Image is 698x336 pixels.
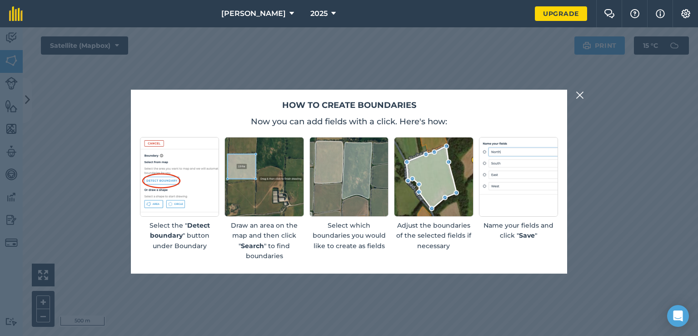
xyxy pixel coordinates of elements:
[140,220,219,251] p: Select the " " button under Boundary
[535,6,587,21] a: Upgrade
[479,137,558,216] img: placeholder
[140,137,219,216] img: Screenshot of detect boundary button
[604,9,615,18] img: Two speech bubbles overlapping with the left bubble in the forefront
[394,220,473,251] p: Adjust the boundaries of the selected fields if necessary
[667,305,689,327] div: Open Intercom Messenger
[519,231,535,239] strong: Save
[241,242,264,250] strong: Search
[394,137,473,216] img: Screenshot of an editable boundary
[680,9,691,18] img: A cog icon
[479,220,558,241] p: Name your fields and click " "
[656,8,665,19] img: svg+xml;base64,PHN2ZyB4bWxucz0iaHR0cDovL3d3dy53My5vcmcvMjAwMC9zdmciIHdpZHRoPSIxNyIgaGVpZ2h0PSIxNy...
[140,115,558,128] p: Now you can add fields with a click. Here's how:
[309,137,389,216] img: Screenshot of selected fields
[224,220,304,261] p: Draw an area on the map and then click " " to find boundaries
[140,99,558,112] h2: How to create boundaries
[576,90,584,101] img: svg+xml;base64,PHN2ZyB4bWxucz0iaHR0cDovL3d3dy53My5vcmcvMjAwMC9zdmciIHdpZHRoPSIyMiIgaGVpZ2h0PSIzMC...
[310,8,328,19] span: 2025
[9,6,23,21] img: fieldmargin Logo
[224,137,304,216] img: Screenshot of an rectangular area drawn on a map
[221,8,286,19] span: [PERSON_NAME]
[629,9,640,18] img: A question mark icon
[309,220,389,251] p: Select which boundaries you would like to create as fields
